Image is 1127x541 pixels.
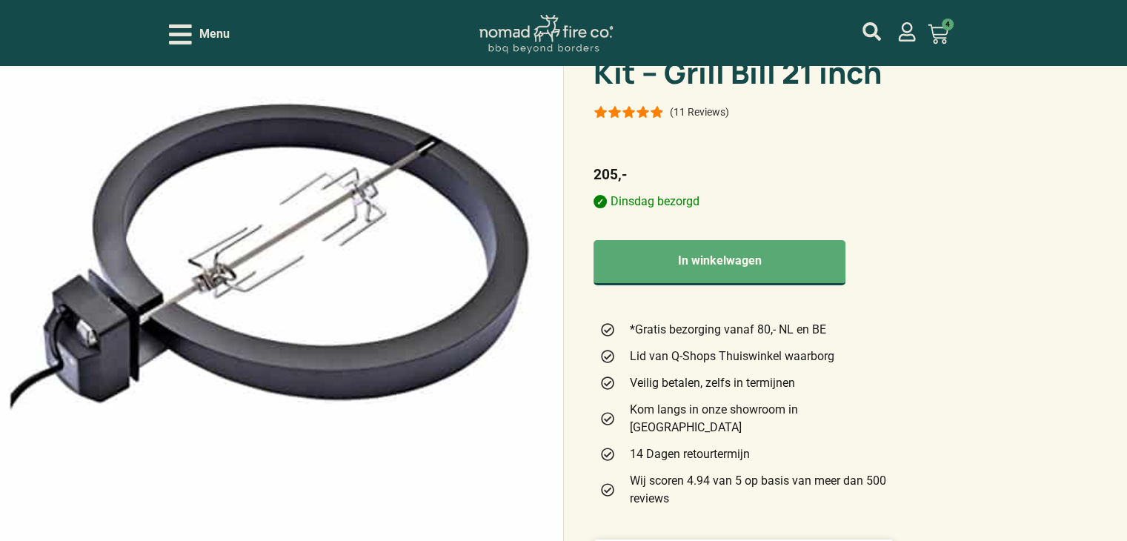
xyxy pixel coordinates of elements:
span: 4 [942,19,954,30]
a: Kom langs in onze showroom in [GEOGRAPHIC_DATA] [599,401,888,437]
a: Veilig betalen, zelfs in termijnen [599,374,888,392]
a: mijn account [862,22,881,41]
span: Menu [199,25,230,43]
img: Nomad Logo [479,15,613,54]
span: Lid van Q-Shops Thuiswinkel waarborg [626,348,834,365]
p: Dinsdag bezorgd [594,193,894,210]
a: 4 [910,15,966,53]
span: 14 Dagen retourtermijn [626,445,750,463]
span: *Gratis bezorging vanaf 80,- NL en BE [626,321,826,339]
div: Open/Close Menu [169,21,230,47]
span: Wij scoren 4.94 van 5 op basis van meer dan 500 reviews [626,472,888,508]
a: *Gratis bezorging vanaf 80,- NL en BE [599,321,888,339]
h1: Kamado Rotisserie Kit – Grill Bill 21 inch [594,28,894,87]
span: Veilig betalen, zelfs in termijnen [626,374,795,392]
button: In winkelwagen [594,240,846,285]
a: mijn account [897,22,917,42]
a: Wij scoren 4.94 van 5 op basis van meer dan 500 reviews [599,472,888,508]
a: 14 Dagen retourtermijn [599,445,888,463]
span: Kom langs in onze showroom in [GEOGRAPHIC_DATA] [626,401,888,437]
a: Lid van Q-Shops Thuiswinkel waarborg [599,348,888,365]
p: (11 Reviews) [670,106,729,118]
